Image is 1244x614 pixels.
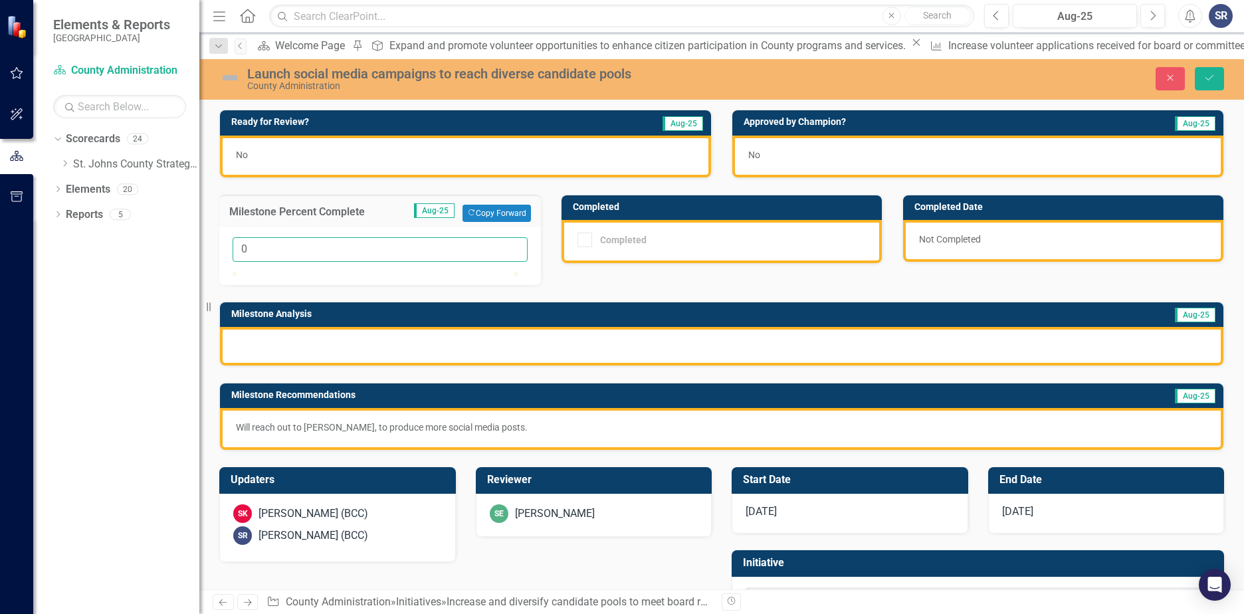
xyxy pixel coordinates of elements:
div: 5 [110,209,131,220]
div: SK [233,504,252,523]
input: Search Below... [53,95,186,118]
a: Expand and promote volunteer opportunities to enhance citizen participation in County programs an... [365,37,908,54]
div: [PERSON_NAME] (BCC) [259,528,368,544]
span: Aug-25 [1175,116,1215,131]
div: [PERSON_NAME] (BCC) [259,506,368,522]
span: Aug-25 [414,203,455,218]
small: [GEOGRAPHIC_DATA] [53,33,170,43]
h3: Start Date [743,474,962,486]
div: 24 [127,134,148,145]
button: Aug-25 [1013,4,1137,28]
div: County Administration [247,81,782,91]
h3: Ready for Review? [231,117,539,127]
span: Elements & Reports [53,17,170,33]
img: Not Defined [219,67,241,88]
span: Search [923,10,952,21]
div: Not Completed [903,220,1223,262]
h3: Milestone Analysis [231,309,879,319]
a: St. Johns County Strategic Plan [73,157,199,172]
img: ClearPoint Strategy [7,15,30,39]
button: Copy Forward [463,205,531,222]
span: Aug-25 [663,116,703,131]
button: SR [1209,4,1233,28]
span: No [748,150,760,160]
h3: Milestone Percent Complete [229,206,391,218]
a: Increase and diversify candidate pools to meet board requirements [447,595,758,608]
div: 20 [117,183,138,195]
h3: Approved by Champion? [744,117,1079,127]
div: [PERSON_NAME] [515,506,595,522]
a: Initiatives [396,595,441,608]
h3: Milestone Recommendations [231,390,968,400]
h3: Updaters [231,474,449,486]
div: SE [490,504,508,523]
span: [DATE] [1002,505,1033,518]
a: Welcome Page [253,37,349,54]
input: Search ClearPoint... [269,5,974,28]
h3: End Date [999,474,1218,486]
span: Aug-25 [1175,389,1215,403]
a: County Administration [53,63,186,78]
p: Will reach out to [PERSON_NAME], to produce more social media posts. [236,421,1207,434]
div: Expand and promote volunteer opportunities to enhance citizen participation in County programs an... [389,37,908,54]
h3: Completed Date [914,202,1217,212]
a: County Administration [286,595,391,608]
span: [DATE] [746,505,777,518]
a: Elements [66,182,110,197]
span: No [236,150,248,160]
a: Reports [66,207,103,223]
button: Search [904,7,971,25]
h3: Completed [573,202,875,212]
h3: Reviewer [487,474,706,486]
div: Open Intercom Messenger [1199,569,1231,601]
span: Aug-25 [1175,308,1215,322]
a: Scorecards [66,132,120,147]
div: SR [233,526,252,545]
div: Aug-25 [1017,9,1132,25]
h3: Initiative [743,557,1217,569]
div: » » » [266,595,712,610]
div: Launch social media campaigns to reach diverse candidate pools [247,66,782,81]
div: Welcome Page [275,37,349,54]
